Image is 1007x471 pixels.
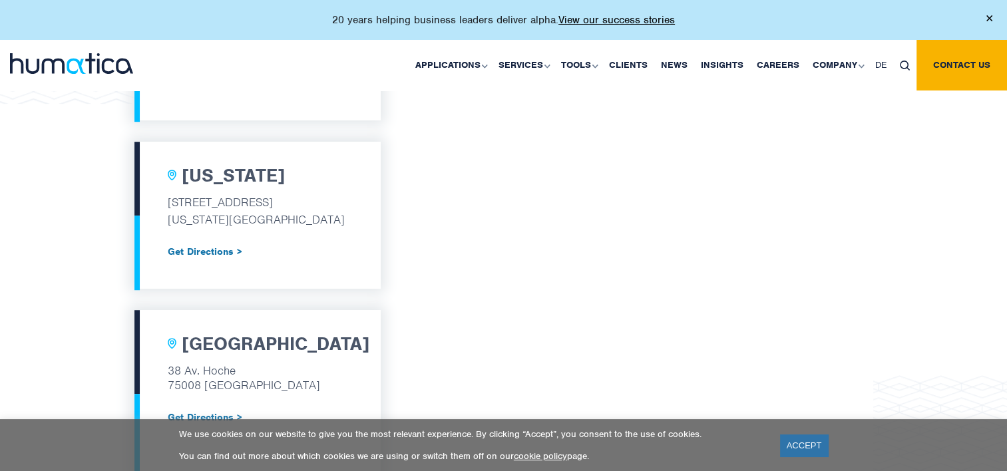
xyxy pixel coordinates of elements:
[409,40,492,90] a: Applications
[10,53,133,74] img: logo
[558,13,675,27] a: View our success stories
[750,40,806,90] a: Careers
[900,61,910,71] img: search_icon
[492,40,554,90] a: Services
[780,434,829,456] a: ACCEPT
[182,333,369,356] h2: [GEOGRAPHIC_DATA]
[168,211,347,228] p: [US_STATE][GEOGRAPHIC_DATA]
[332,13,675,27] p: 20 years helping business leaders deliver alpha.
[654,40,694,90] a: News
[694,40,750,90] a: Insights
[806,40,869,90] a: Company
[179,428,763,440] p: We use cookies on our website to give you the most relevant experience. By clicking “Accept”, you...
[168,412,347,422] a: Get Directions >
[168,362,347,394] p: 38 Av. Hoche 75008 [GEOGRAPHIC_DATA]
[168,246,347,257] a: Get Directions >
[916,40,1007,90] a: Contact us
[514,450,567,462] a: cookie policy
[179,450,763,462] p: You can find out more about which cookies we are using or switch them off on our page.
[168,194,347,211] p: [STREET_ADDRESS]
[875,59,887,71] span: DE
[602,40,654,90] a: Clients
[554,40,602,90] a: Tools
[869,40,893,90] a: DE
[182,165,285,188] h2: [US_STATE]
